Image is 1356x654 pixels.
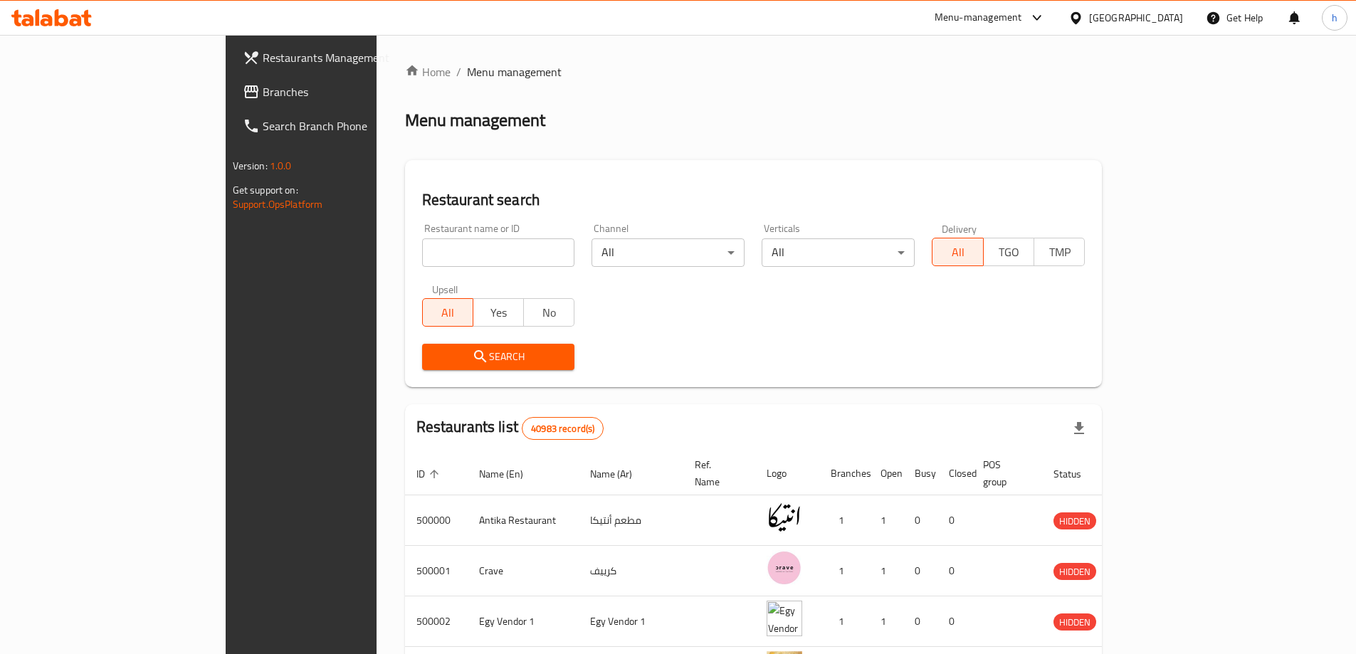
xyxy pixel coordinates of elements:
button: Search [422,344,575,370]
label: Delivery [942,223,977,233]
td: 1 [869,546,903,596]
td: 1 [819,495,869,546]
a: Search Branch Phone [231,109,452,143]
div: HIDDEN [1053,512,1096,529]
span: 40983 record(s) [522,422,603,436]
td: مطعم أنتيكا [579,495,683,546]
h2: Restaurant search [422,189,1086,211]
div: All [592,238,745,267]
td: 0 [937,495,972,546]
span: HIDDEN [1053,564,1096,580]
span: Version: [233,157,268,175]
span: All [429,302,468,323]
div: Total records count [522,417,604,440]
td: كرييف [579,546,683,596]
button: TMP [1034,238,1085,266]
button: No [523,298,574,327]
a: Branches [231,75,452,109]
div: HIDDEN [1053,613,1096,631]
span: TMP [1040,242,1079,263]
td: 1 [869,596,903,647]
span: Menu management [467,63,562,80]
td: 1 [819,596,869,647]
li: / [456,63,461,80]
td: Crave [468,546,579,596]
span: Status [1053,465,1100,482]
th: Busy [903,452,937,495]
span: 1.0.0 [270,157,292,175]
button: TGO [983,238,1034,266]
th: Branches [819,452,869,495]
div: All [762,238,915,267]
td: 0 [903,596,937,647]
span: ID [416,465,443,482]
th: Logo [755,452,819,495]
span: All [938,242,977,263]
td: 1 [869,495,903,546]
span: Search Branch Phone [263,117,441,135]
img: Antika Restaurant [767,500,802,535]
span: No [530,302,569,323]
h2: Menu management [405,109,545,132]
td: 0 [903,546,937,596]
img: Crave [767,550,802,586]
span: TGO [989,242,1029,263]
td: 0 [903,495,937,546]
td: 0 [937,596,972,647]
td: Antika Restaurant [468,495,579,546]
span: Name (Ar) [590,465,651,482]
span: HIDDEN [1053,614,1096,631]
a: Restaurants Management [231,41,452,75]
input: Search for restaurant name or ID.. [422,238,575,267]
span: Yes [479,302,518,323]
div: Menu-management [935,9,1022,26]
span: Branches [263,83,441,100]
td: Egy Vendor 1 [579,596,683,647]
div: HIDDEN [1053,563,1096,580]
img: Egy Vendor 1 [767,601,802,636]
button: Yes [473,298,524,327]
label: Upsell [432,284,458,294]
th: Closed [937,452,972,495]
td: 1 [819,546,869,596]
span: Restaurants Management [263,49,441,66]
span: Ref. Name [695,456,738,490]
span: Get support on: [233,181,298,199]
td: 0 [937,546,972,596]
td: Egy Vendor 1 [468,596,579,647]
span: POS group [983,456,1025,490]
a: Support.OpsPlatform [233,195,323,213]
div: Export file [1062,411,1096,445]
th: Open [869,452,903,495]
span: HIDDEN [1053,513,1096,529]
h2: Restaurants list [416,416,604,440]
div: [GEOGRAPHIC_DATA] [1089,10,1183,26]
button: All [422,298,473,327]
span: h [1332,10,1337,26]
button: All [932,238,983,266]
span: Name (En) [479,465,542,482]
span: Search [433,348,564,366]
nav: breadcrumb [405,63,1103,80]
